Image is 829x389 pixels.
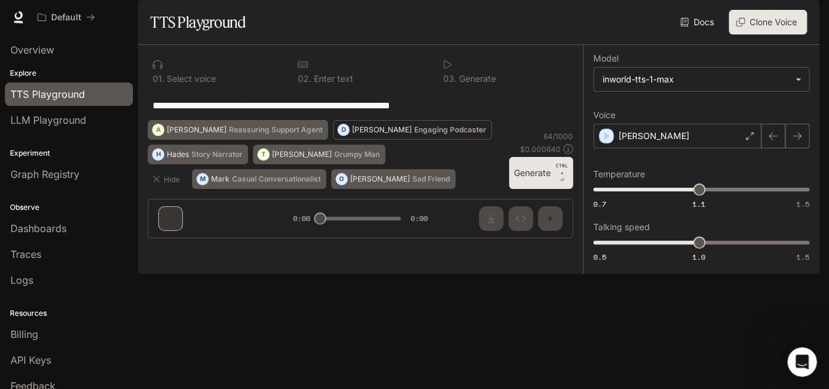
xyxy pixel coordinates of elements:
[509,157,573,189] button: GenerateCTRL +⏎
[164,74,216,83] p: Select voice
[148,169,187,189] button: Hide
[211,175,230,183] p: Mark
[153,120,164,140] div: A
[678,10,719,34] a: Docs
[331,169,455,189] button: O[PERSON_NAME]Sad Friend
[692,199,705,209] span: 1.1
[443,74,456,83] p: 0 3 .
[412,175,450,183] p: Sad Friend
[593,111,615,119] p: Voice
[543,131,573,142] p: 64 / 1000
[148,120,328,140] button: A[PERSON_NAME]Reassuring Support Agent
[414,126,486,134] p: Engaging Podcaster
[32,5,100,30] button: All workspaces
[787,347,817,377] iframe: Intercom live chat
[520,144,561,154] p: $ 0.000640
[352,126,412,134] p: [PERSON_NAME]
[153,145,164,164] div: H
[150,10,246,34] h1: TTS Playground
[796,252,809,262] span: 1.5
[153,74,164,83] p: 0 1 .
[148,145,248,164] button: HHadesStory Narrator
[556,162,568,177] p: CTRL +
[338,120,349,140] div: D
[333,120,492,140] button: D[PERSON_NAME]Engaging Podcaster
[334,151,380,158] p: Grumpy Man
[229,126,322,134] p: Reassuring Support Agent
[298,74,311,83] p: 0 2 .
[191,151,242,158] p: Story Narrator
[593,223,650,231] p: Talking speed
[593,54,619,63] p: Model
[593,170,645,178] p: Temperature
[796,199,809,209] span: 1.5
[258,145,269,164] div: T
[51,12,81,23] p: Default
[311,74,353,83] p: Enter text
[167,126,226,134] p: [PERSON_NAME]
[619,130,689,142] p: [PERSON_NAME]
[167,151,189,158] p: Hades
[556,162,568,184] p: ⏎
[232,175,321,183] p: Casual Conversationalist
[456,74,495,83] p: Generate
[692,252,705,262] span: 1.0
[594,68,809,91] div: inworld-tts-1-max
[192,169,326,189] button: MMarkCasual Conversationalist
[272,151,332,158] p: [PERSON_NAME]
[253,145,385,164] button: T[PERSON_NAME]Grumpy Man
[729,10,807,34] button: Clone Voice
[336,169,347,189] div: O
[197,169,208,189] div: M
[593,252,606,262] span: 0.5
[593,199,606,209] span: 0.7
[350,175,410,183] p: [PERSON_NAME]
[603,73,789,86] div: inworld-tts-1-max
